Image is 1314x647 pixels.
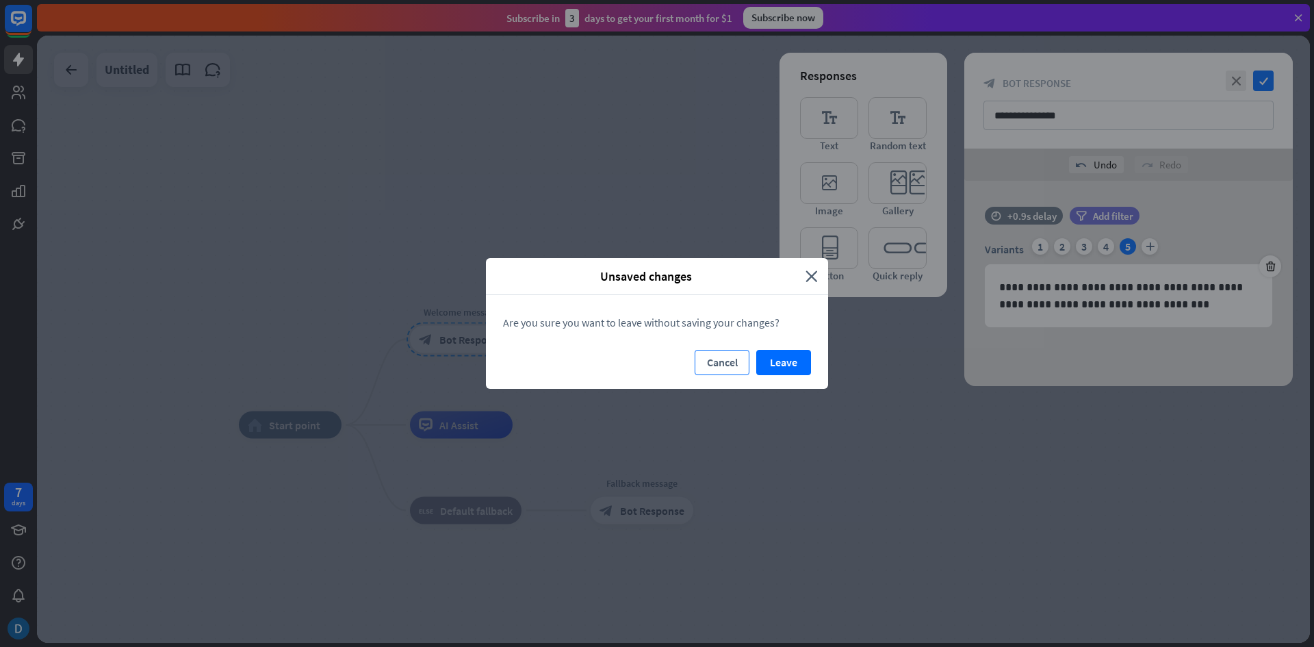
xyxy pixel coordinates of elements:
i: close [806,268,818,284]
button: Cancel [695,350,749,375]
button: Leave [756,350,811,375]
button: Open LiveChat chat widget [11,5,52,47]
span: Unsaved changes [496,268,795,284]
span: Are you sure you want to leave without saving your changes? [503,316,780,329]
